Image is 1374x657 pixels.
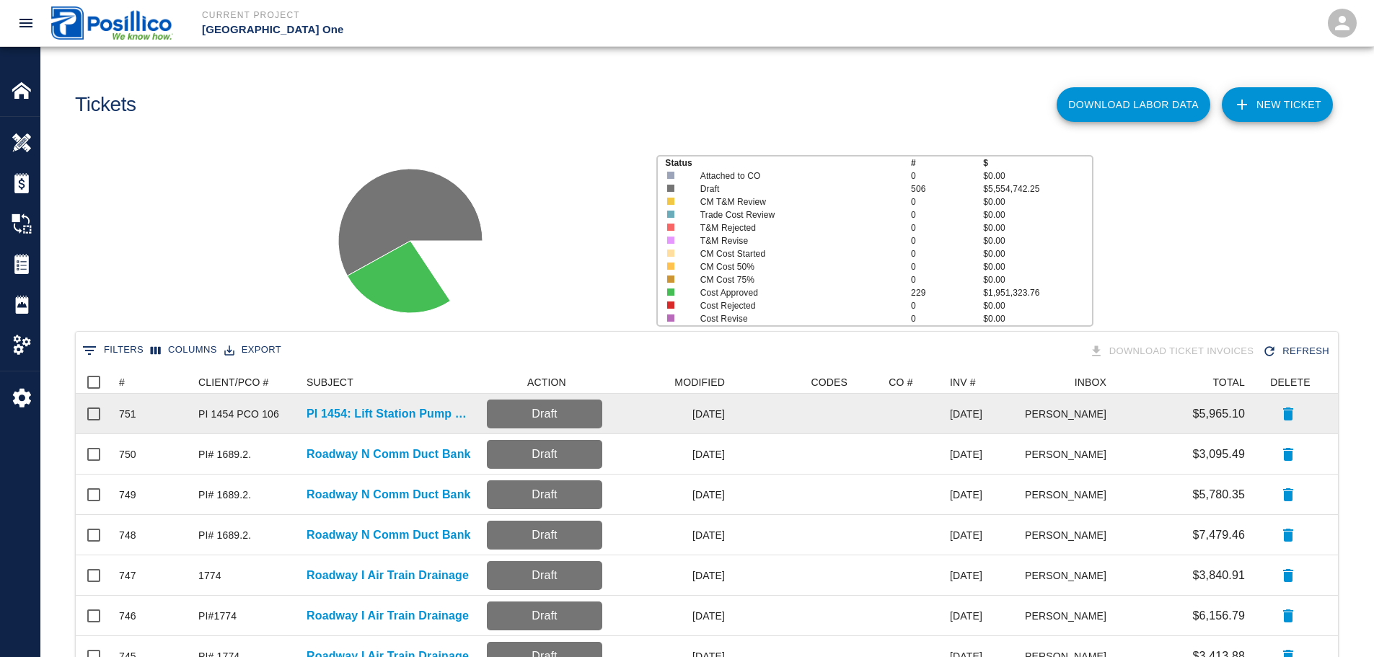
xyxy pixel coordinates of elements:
p: Draft [700,182,890,195]
p: $5,965.10 [1192,405,1245,423]
p: $0.00 [983,260,1091,273]
div: 746 [119,609,136,623]
p: Draft [493,526,596,544]
div: PI#1774 [198,609,237,623]
p: CM T&M Review [700,195,890,208]
div: [PERSON_NAME] [1026,515,1114,555]
div: INBOX [1075,371,1106,394]
div: SUBJECT [299,371,480,394]
p: $1,951,323.76 [983,286,1091,299]
p: Draft [493,405,596,423]
p: Draft [493,607,596,625]
p: 0 [911,299,983,312]
div: INBOX [1026,371,1114,394]
div: [DATE] [609,394,732,434]
div: [PERSON_NAME] [1026,596,1114,636]
a: NEW TICKET [1222,87,1333,122]
p: Attached to CO [700,169,890,182]
div: TOTAL [1114,371,1252,394]
p: 0 [911,234,983,247]
div: DELETE [1270,371,1310,394]
p: 0 [911,260,983,273]
iframe: Chat Widget [1134,501,1374,657]
div: 747 [119,568,136,583]
div: [PERSON_NAME] [1026,555,1114,596]
p: Cost Revise [700,312,890,325]
p: CM Cost 50% [700,260,890,273]
a: Roadway I Air Train Drainage [307,607,469,625]
button: Refresh [1259,339,1335,364]
div: 749 [119,488,136,502]
p: $0.00 [983,221,1091,234]
p: $0.00 [983,195,1091,208]
div: CO # [889,371,912,394]
div: 751 [119,407,136,421]
p: Draft [493,486,596,503]
div: August 2025 [950,609,982,623]
p: 0 [911,169,983,182]
div: August 2025 [950,528,982,542]
a: Roadway N Comm Duct Bank [307,526,471,544]
p: $0.00 [983,234,1091,247]
div: August 2025 [950,568,982,583]
p: Roadway N Comm Duct Bank [307,446,471,463]
h1: Tickets [75,93,136,117]
div: September 2025 [950,407,982,421]
p: 506 [911,182,983,195]
div: INV # [950,371,976,394]
p: $0.00 [983,169,1091,182]
p: $0.00 [983,208,1091,221]
button: Export [221,339,285,361]
button: open drawer [9,6,43,40]
div: CLIENT/PCO # [198,371,269,394]
div: DELETE [1252,371,1324,394]
div: SUBJECT [307,371,353,394]
button: Download Labor Data [1057,87,1210,122]
p: $ [983,156,1091,169]
p: $5,780.35 [1192,486,1245,503]
p: 0 [911,273,983,286]
div: [PERSON_NAME] [1026,475,1114,515]
div: [PERSON_NAME] [1026,434,1114,475]
div: 748 [119,528,136,542]
p: 0 [911,221,983,234]
img: Posillico Inc Sub [51,6,173,39]
p: CM Cost Started [700,247,890,260]
div: [DATE] [609,596,732,636]
div: ACTION [527,371,566,394]
div: PI# 1689.2. [198,447,251,462]
p: 229 [911,286,983,299]
p: 0 [911,208,983,221]
div: Tickets download in groups of 15 [1086,339,1260,364]
p: T&M Rejected [700,221,890,234]
p: 0 [911,195,983,208]
div: CODES [732,371,855,394]
div: Refresh the list [1259,339,1335,364]
p: CM Cost 75% [700,273,890,286]
p: $0.00 [983,299,1091,312]
p: $0.00 [983,247,1091,260]
div: CLIENT/PCO # [191,371,299,394]
p: 0 [911,247,983,260]
div: 750 [119,447,136,462]
button: Show filters [79,339,147,362]
a: Roadway I Air Train Drainage [307,567,469,584]
div: TOTAL [1212,371,1245,394]
p: $0.00 [983,273,1091,286]
div: INV # [943,371,1026,394]
p: $0.00 [983,312,1091,325]
div: # [112,371,191,394]
p: PI 1454: Lift Station Pump Replacement [307,405,472,423]
div: [DATE] [609,434,732,475]
p: # [911,156,983,169]
div: PI# 1689.2. [198,488,251,502]
div: CO # [855,371,943,394]
button: Select columns [147,339,221,361]
div: [DATE] [609,555,732,596]
p: Draft [493,567,596,584]
p: [GEOGRAPHIC_DATA] One [202,22,765,38]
